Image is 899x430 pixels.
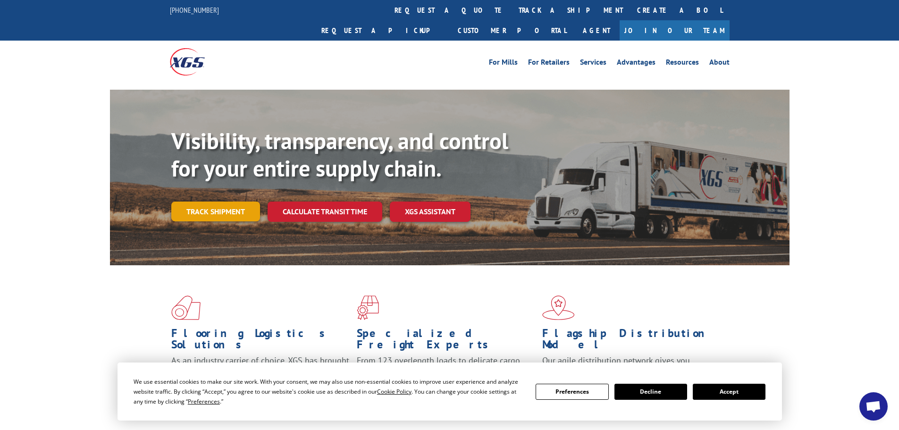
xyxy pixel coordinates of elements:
img: xgs-icon-total-supply-chain-intelligence-red [171,295,201,320]
b: Visibility, transparency, and control for your entire supply chain. [171,126,508,183]
a: About [709,59,730,69]
a: Calculate transit time [268,202,382,222]
a: For Retailers [528,59,570,69]
div: Open chat [859,392,888,421]
a: Join Our Team [620,20,730,41]
a: For Mills [489,59,518,69]
p: From 123 overlength loads to delicate cargo, our experienced staff knows the best way to move you... [357,355,535,397]
button: Preferences [536,384,608,400]
button: Decline [614,384,687,400]
div: We use essential cookies to make our site work. With your consent, we may also use non-essential ... [134,377,524,406]
a: XGS ASSISTANT [390,202,471,222]
h1: Flooring Logistics Solutions [171,328,350,355]
a: Advantages [617,59,655,69]
h1: Specialized Freight Experts [357,328,535,355]
a: Resources [666,59,699,69]
span: Cookie Policy [377,388,412,396]
button: Accept [693,384,765,400]
span: As an industry carrier of choice, XGS has brought innovation and dedication to flooring logistics... [171,355,349,388]
a: Customer Portal [451,20,573,41]
a: Track shipment [171,202,260,221]
div: Cookie Consent Prompt [118,363,782,421]
a: Services [580,59,606,69]
a: [PHONE_NUMBER] [170,5,219,15]
img: xgs-icon-flagship-distribution-model-red [542,295,575,320]
a: Agent [573,20,620,41]
span: Our agile distribution network gives you nationwide inventory management on demand. [542,355,716,377]
img: xgs-icon-focused-on-flooring-red [357,295,379,320]
h1: Flagship Distribution Model [542,328,721,355]
span: Preferences [188,397,220,405]
a: Request a pickup [314,20,451,41]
